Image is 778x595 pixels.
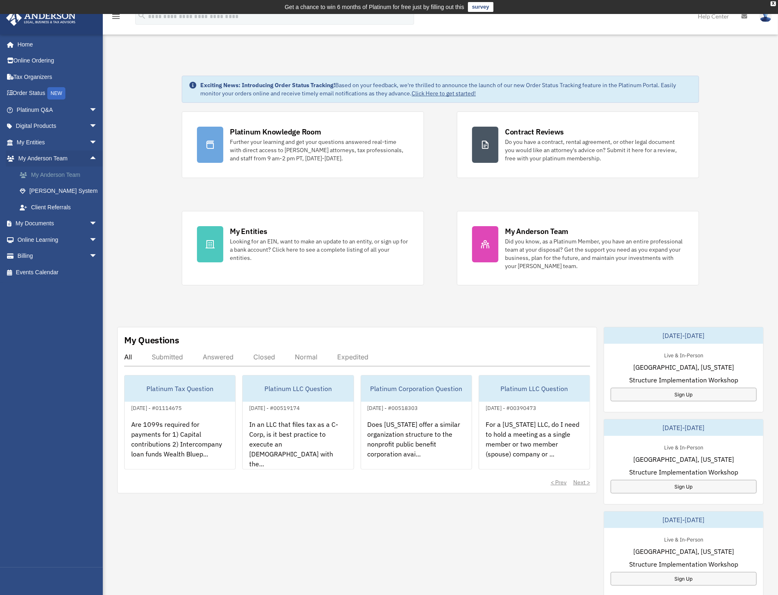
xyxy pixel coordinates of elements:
[243,403,306,412] div: [DATE] - #00519174
[111,12,121,21] i: menu
[759,10,772,22] img: User Pic
[89,102,106,118] span: arrow_drop_down
[125,403,188,412] div: [DATE] - #01114675
[230,226,267,236] div: My Entities
[337,353,368,361] div: Expedited
[629,467,738,477] span: Structure Implementation Workshop
[230,237,409,262] div: Looking for an EIN, want to make an update to an entity, or sign up for a bank account? Click her...
[6,85,110,102] a: Order StatusNEW
[6,102,110,118] a: Platinum Q&Aarrow_drop_down
[505,237,684,270] div: Did you know, as a Platinum Member, you have an entire professional team at your disposal? Get th...
[12,183,110,199] a: [PERSON_NAME] System
[243,413,353,477] div: In an LLC that files tax as a C-Corp, is it best practice to execute an [DEMOGRAPHIC_DATA] with t...
[253,353,275,361] div: Closed
[89,150,106,167] span: arrow_drop_up
[285,2,464,12] div: Get a chance to win 6 months of Platinum for free just by filling out this
[658,442,710,451] div: Live & In-Person
[200,81,692,97] div: Based on your feedback, we're thrilled to announce the launch of our new Order Status Tracking fe...
[361,375,472,470] a: Platinum Corporation Question[DATE] - #00518303Does [US_STATE] offer a similar organization struc...
[124,334,179,346] div: My Questions
[633,454,734,464] span: [GEOGRAPHIC_DATA], [US_STATE]
[200,81,335,89] strong: Exciting News: Introducing Order Status Tracking!
[361,375,472,402] div: Platinum Corporation Question
[111,14,121,21] a: menu
[6,232,110,248] a: Online Learningarrow_drop_down
[295,353,317,361] div: Normal
[6,53,110,69] a: Online Ordering
[125,413,235,477] div: Are 1099s required for payments for 1) Capital contributions 2) Intercompany loan funds Wealth Bl...
[242,375,354,470] a: Platinum LLC Question[DATE] - #00519174In an LLC that files tax as a C-Corp, is it best practice ...
[658,535,710,543] div: Live & In-Person
[611,480,757,493] a: Sign Up
[6,118,110,134] a: Digital Productsarrow_drop_down
[125,375,235,402] div: Platinum Tax Question
[629,375,738,385] span: Structure Implementation Workshop
[124,375,236,470] a: Platinum Tax Question[DATE] - #01114675Are 1099s required for payments for 1) Capital contributio...
[633,362,734,372] span: [GEOGRAPHIC_DATA], [US_STATE]
[505,138,684,162] div: Do you have a contract, rental agreement, or other legal document you would like an attorney's ad...
[6,215,110,232] a: My Documentsarrow_drop_down
[457,111,699,178] a: Contract Reviews Do you have a contract, rental agreement, or other legal document you would like...
[611,572,757,586] a: Sign Up
[479,375,590,402] div: Platinum LLC Question
[479,375,590,470] a: Platinum LLC Question[DATE] - #00390473For a [US_STATE] LLC, do I need to hold a meeting as a sin...
[412,90,476,97] a: Click Here to get started!
[89,248,106,265] span: arrow_drop_down
[182,111,424,178] a: Platinum Knowledge Room Further your learning and get your questions answered real-time with dire...
[4,10,78,26] img: Anderson Advisors Platinum Portal
[361,413,472,477] div: Does [US_STATE] offer a similar organization structure to the nonprofit public benefit corporatio...
[604,327,763,344] div: [DATE]-[DATE]
[6,264,110,280] a: Events Calendar
[243,375,353,402] div: Platinum LLC Question
[633,546,734,556] span: [GEOGRAPHIC_DATA], [US_STATE]
[6,150,110,167] a: My Anderson Teamarrow_drop_up
[89,134,106,151] span: arrow_drop_down
[6,248,110,264] a: Billingarrow_drop_down
[230,138,409,162] div: Further your learning and get your questions answered real-time with direct access to [PERSON_NAM...
[629,559,738,569] span: Structure Implementation Workshop
[479,413,590,477] div: For a [US_STATE] LLC, do I need to hold a meeting as a single member or two member (spouse) compa...
[658,350,710,359] div: Live & In-Person
[47,87,65,100] div: NEW
[611,388,757,401] a: Sign Up
[12,199,110,215] a: Client Referrals
[6,134,110,150] a: My Entitiesarrow_drop_down
[505,127,564,137] div: Contract Reviews
[479,403,543,412] div: [DATE] - #00390473
[468,2,493,12] a: survey
[6,36,106,53] a: Home
[604,512,763,528] div: [DATE]-[DATE]
[89,118,106,135] span: arrow_drop_down
[457,211,699,285] a: My Anderson Team Did you know, as a Platinum Member, you have an entire professional team at your...
[361,403,425,412] div: [DATE] - #00518303
[89,232,106,248] span: arrow_drop_down
[771,1,776,6] div: close
[6,69,110,85] a: Tax Organizers
[604,419,763,436] div: [DATE]-[DATE]
[137,11,146,20] i: search
[230,127,321,137] div: Platinum Knowledge Room
[182,211,424,285] a: My Entities Looking for an EIN, want to make an update to an entity, or sign up for a bank accoun...
[203,353,234,361] div: Answered
[12,167,110,183] a: My Anderson Team
[89,215,106,232] span: arrow_drop_down
[505,226,568,236] div: My Anderson Team
[152,353,183,361] div: Submitted
[124,353,132,361] div: All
